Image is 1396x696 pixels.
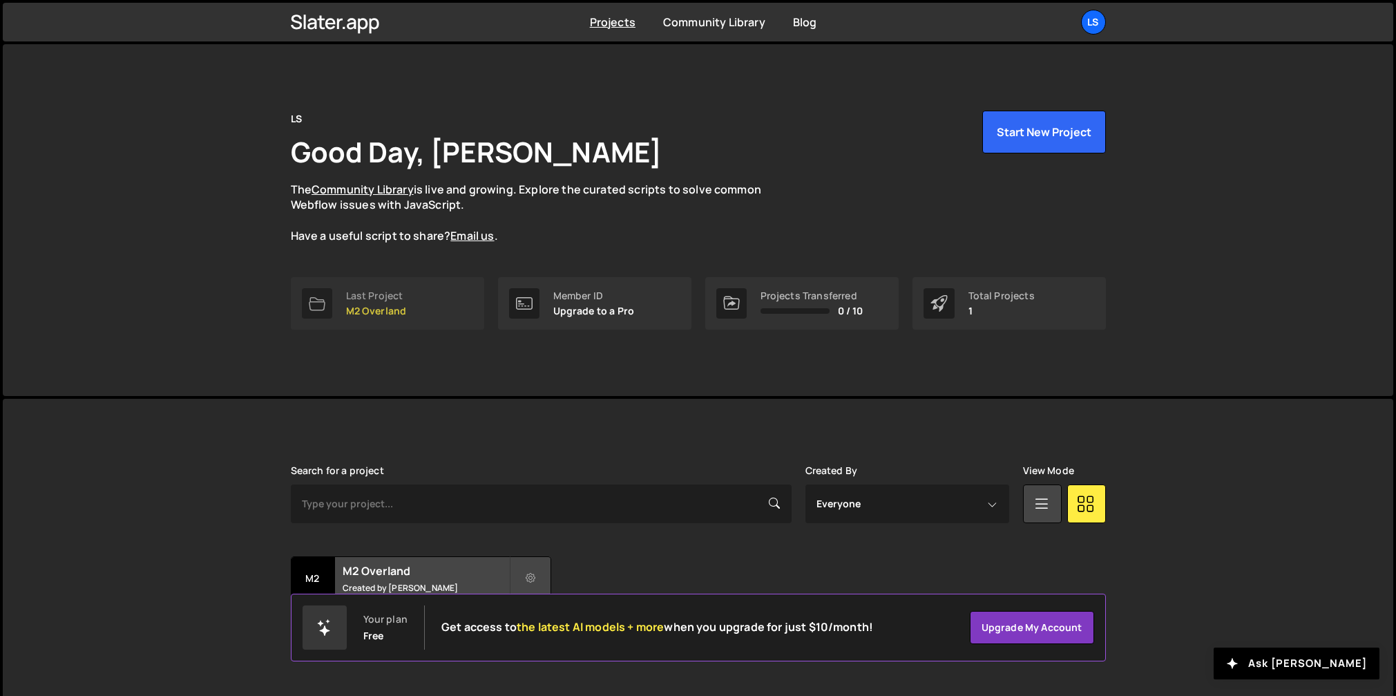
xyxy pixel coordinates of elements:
[968,305,1035,317] p: 1
[363,614,408,625] div: Your plan
[441,621,873,634] h2: Get access to when you upgrade for just $10/month!
[291,277,484,330] a: Last Project M2 Overland
[970,611,1094,644] a: Upgrade my account
[343,582,509,594] small: Created by [PERSON_NAME]
[291,485,792,523] input: Type your project...
[968,290,1035,301] div: Total Projects
[291,111,302,127] div: LS
[1214,648,1379,679] button: Ask [PERSON_NAME]
[590,15,635,30] a: Projects
[291,182,788,244] p: The is live and growing. Explore the curated scripts to solve common Webflow issues with JavaScri...
[291,556,551,643] a: M2 M2 Overland Created by [PERSON_NAME] 10 pages, last updated by [PERSON_NAME] [DATE]
[517,619,664,634] span: the latest AI models + more
[553,290,635,301] div: Member ID
[761,290,863,301] div: Projects Transferred
[805,465,858,476] label: Created By
[450,228,494,243] a: Email us
[343,563,509,579] h2: M2 Overland
[346,305,407,317] p: M2 Overland
[663,15,765,30] a: Community Library
[291,133,662,171] h1: Good Day, [PERSON_NAME]
[346,290,407,301] div: Last Project
[312,182,414,197] a: Community Library
[1081,10,1106,35] a: LS
[291,465,384,476] label: Search for a project
[291,557,335,601] div: M2
[982,111,1106,153] button: Start New Project
[793,15,817,30] a: Blog
[553,305,635,317] p: Upgrade to a Pro
[1023,465,1074,476] label: View Mode
[838,305,863,317] span: 0 / 10
[363,630,384,641] div: Free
